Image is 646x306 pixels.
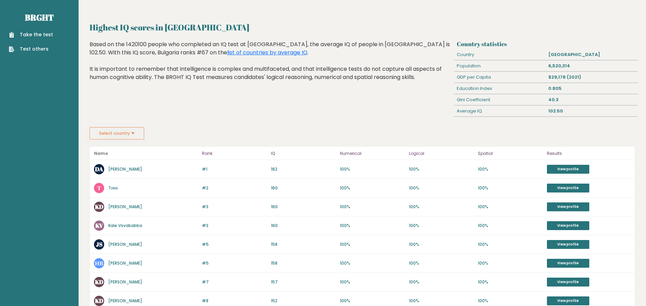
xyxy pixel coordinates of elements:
div: Based on the 1420100 people who completed an IQ test at [GEOGRAPHIC_DATA], the average IQ of peop... [90,40,452,92]
p: 100% [409,185,474,191]
p: #8 [202,298,267,304]
div: GDP per Capita [454,72,546,83]
b: Name [94,150,108,156]
p: 162 [271,166,336,172]
a: View profile [547,202,589,211]
div: $29,178 (2021) [546,72,638,83]
text: KV [95,222,103,229]
p: Numerical [340,149,405,158]
div: Education Index [454,83,546,94]
a: View profile [547,184,589,192]
a: View profile [547,165,589,174]
a: [PERSON_NAME] [108,279,142,285]
p: 100% [340,223,405,229]
a: View profile [547,296,589,305]
a: [PERSON_NAME] [108,166,142,172]
p: 158 [271,260,336,266]
p: 160 [271,223,336,229]
p: 152 [271,298,336,304]
a: Kale Vsvababba [108,223,142,228]
p: #2 [202,185,267,191]
text: JS [96,240,102,248]
text: KD [95,278,104,286]
p: 100% [478,185,543,191]
button: Select country [90,127,144,139]
p: 100% [409,260,474,266]
p: 100% [409,241,474,248]
p: 100% [340,298,405,304]
p: Spatial [478,149,543,158]
p: 160 [271,204,336,210]
a: [PERSON_NAME] [108,298,142,304]
p: 100% [478,279,543,285]
div: 6,520,314 [546,61,638,71]
div: 102.50 [546,106,638,117]
a: Brght [25,12,54,23]
p: #1 [202,166,267,172]
h2: Highest IQ scores in [GEOGRAPHIC_DATA] [90,21,635,34]
a: View profile [547,240,589,249]
text: Т [97,184,101,192]
p: 100% [340,166,405,172]
a: Take the test [9,31,53,38]
p: 100% [409,298,474,304]
div: Population [454,61,546,71]
p: #3 [202,204,267,210]
p: 100% [409,279,474,285]
p: 100% [340,260,405,266]
p: 100% [409,166,474,172]
p: 160 [271,185,336,191]
p: 100% [340,204,405,210]
a: [PERSON_NAME] [108,260,142,266]
div: Country [454,49,546,60]
div: Gini Coefficient [454,94,546,105]
div: Average IQ [454,106,546,117]
text: НВ [95,259,103,267]
p: 100% [478,166,543,172]
a: View profile [547,259,589,268]
a: [PERSON_NAME] [108,241,142,247]
p: 100% [409,204,474,210]
a: Test others [9,45,53,53]
p: IQ [271,149,336,158]
p: 100% [478,204,543,210]
p: 100% [478,298,543,304]
p: Rank [202,149,267,158]
p: 100% [478,241,543,248]
text: KD [95,203,104,211]
p: 100% [340,279,405,285]
p: 100% [478,260,543,266]
div: 0.805 [546,83,638,94]
text: DA [95,165,103,173]
p: #5 [202,241,267,248]
h3: Country statistics [457,40,635,48]
p: 157 [271,279,336,285]
a: View profile [547,278,589,287]
p: 100% [340,241,405,248]
text: KD [95,297,104,305]
a: [PERSON_NAME] [108,204,142,210]
div: [GEOGRAPHIC_DATA] [546,49,638,60]
div: 40.3 [546,94,638,105]
a: Тома [108,185,118,191]
p: 100% [340,185,405,191]
p: #7 [202,279,267,285]
a: View profile [547,221,589,230]
p: #3 [202,223,267,229]
p: Logical [409,149,474,158]
p: #5 [202,260,267,266]
p: 100% [478,223,543,229]
p: 100% [409,223,474,229]
a: list of countries by average IQ [227,49,307,56]
p: Results [547,149,631,158]
p: 158 [271,241,336,248]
